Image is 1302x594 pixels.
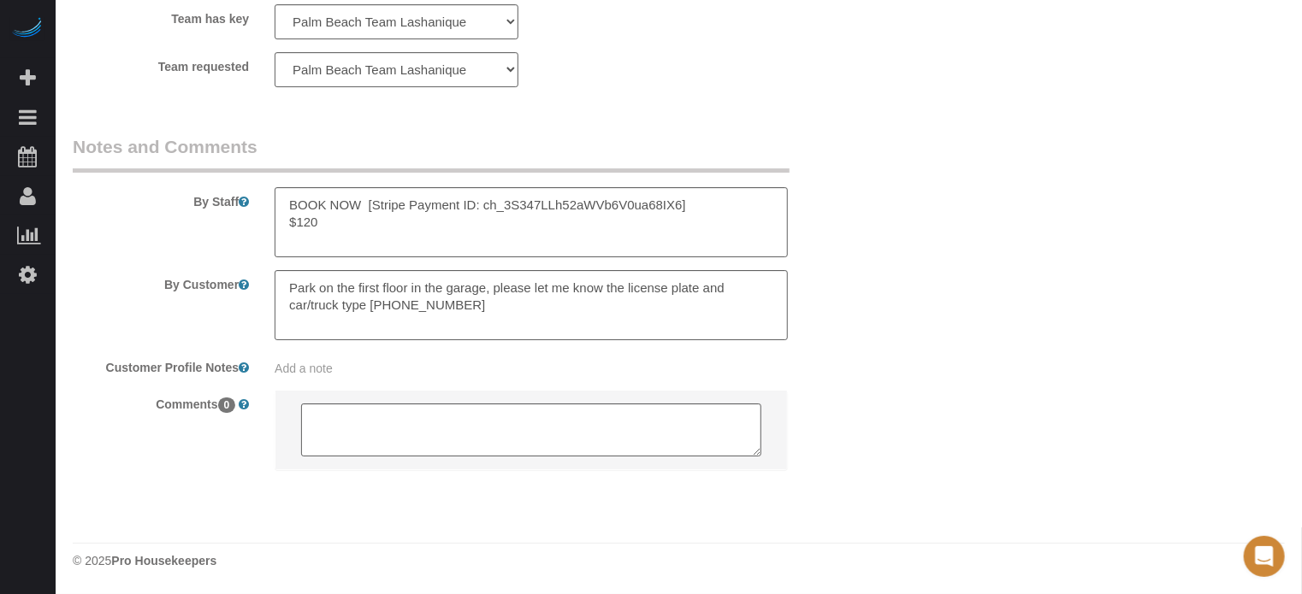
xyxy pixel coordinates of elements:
div: © 2025 [73,552,1285,569]
img: Automaid Logo [10,17,44,41]
span: 0 [218,397,236,413]
strong: Pro Housekeepers [111,554,216,568]
label: By Customer [60,270,262,293]
div: Open Intercom Messenger [1244,536,1285,577]
label: Customer Profile Notes [60,353,262,376]
label: Team has key [60,4,262,27]
span: Add a note [275,362,333,375]
legend: Notes and Comments [73,134,790,173]
label: Comments [60,390,262,413]
label: Team requested [60,52,262,75]
label: By Staff [60,187,262,210]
